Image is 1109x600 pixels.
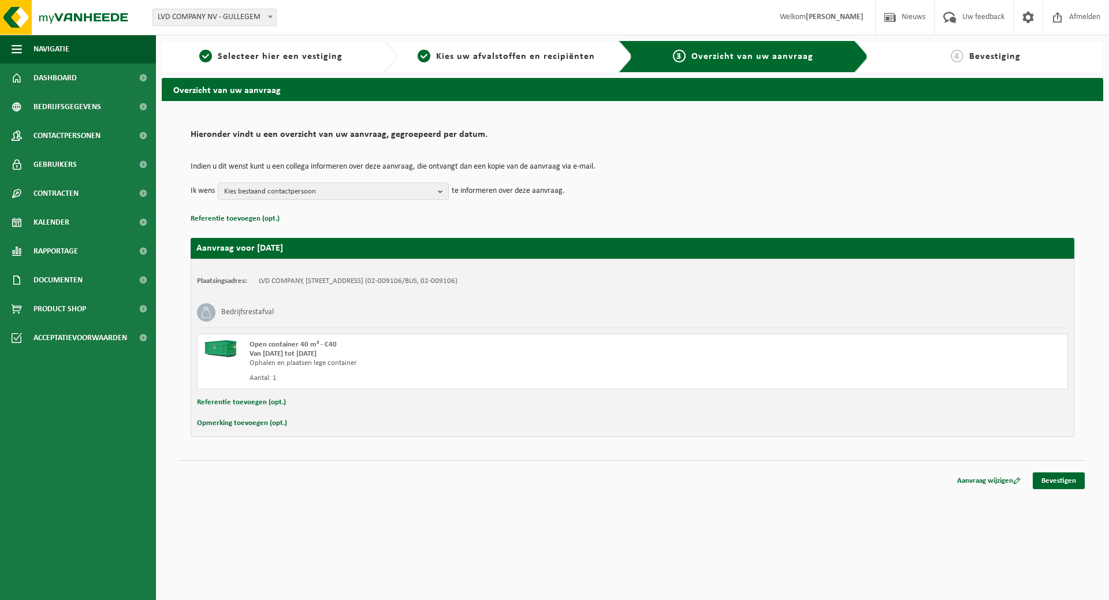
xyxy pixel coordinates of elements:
span: Contactpersonen [34,121,101,150]
span: LVD COMPANY NV - GULLEGEM [152,9,277,26]
span: Dashboard [34,64,77,92]
span: 2 [418,50,430,62]
a: Aanvraag wijzigen [948,472,1029,489]
span: Kies bestaand contactpersoon [224,183,433,200]
span: Navigatie [34,35,69,64]
button: Opmerking toevoegen (opt.) [197,416,287,431]
button: Referentie toevoegen (opt.) [197,395,286,410]
span: Bedrijfsgegevens [34,92,101,121]
img: HK-XC-40-GN-00.png [203,340,238,357]
span: 4 [951,50,963,62]
strong: Plaatsingsadres: [197,277,247,285]
a: 1Selecteer hier een vestiging [168,50,374,64]
span: Documenten [34,266,83,295]
td: LVD COMPANY, [STREET_ADDRESS] (02-009106/BUS, 02-009106) [259,277,457,286]
span: Contracten [34,179,79,208]
span: Open container 40 m³ - C40 [250,341,337,348]
span: Overzicht van uw aanvraag [691,52,813,61]
p: Indien u dit wenst kunt u een collega informeren over deze aanvraag, die ontvangt dan een kopie v... [191,163,1074,171]
h3: Bedrijfsrestafval [221,303,274,322]
button: Kies bestaand contactpersoon [218,182,449,200]
p: te informeren over deze aanvraag. [452,182,565,200]
span: Kalender [34,208,69,237]
strong: Aanvraag voor [DATE] [196,244,283,253]
span: Acceptatievoorwaarden [34,323,127,352]
span: Rapportage [34,237,78,266]
h2: Overzicht van uw aanvraag [162,78,1103,100]
span: LVD COMPANY NV - GULLEGEM [153,9,276,25]
span: 1 [199,50,212,62]
span: Product Shop [34,295,86,323]
strong: [PERSON_NAME] [806,13,864,21]
div: Aantal: 1 [250,374,679,383]
strong: Van [DATE] tot [DATE] [250,350,317,357]
p: Ik wens [191,182,215,200]
h2: Hieronder vindt u een overzicht van uw aanvraag, gegroepeerd per datum. [191,130,1074,146]
a: 2Kies uw afvalstoffen en recipiënten [403,50,610,64]
div: Ophalen en plaatsen lege container [250,359,679,368]
span: Kies uw afvalstoffen en recipiënten [436,52,595,61]
a: Bevestigen [1033,472,1085,489]
span: 3 [673,50,686,62]
span: Gebruikers [34,150,77,179]
button: Referentie toevoegen (opt.) [191,211,280,226]
span: Selecteer hier een vestiging [218,52,343,61]
span: Bevestiging [969,52,1021,61]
